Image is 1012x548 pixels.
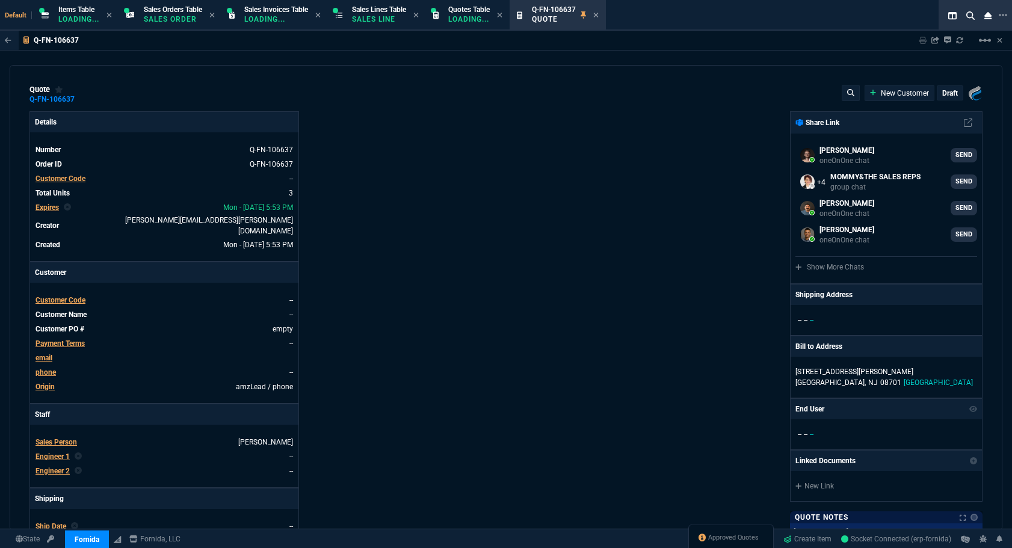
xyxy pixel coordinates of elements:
span: -- [289,522,293,531]
a: [PERSON_NAME] [238,438,293,446]
a: SEND [951,148,977,162]
p: draft [942,88,958,98]
a: seti.shadab@fornida.com,alicia.bostic@fornida.com,Brian.Over@fornida.com,mohammed.wafek@fornida.c... [795,170,977,194]
a: Chris.Hernandez@fornida.com [795,223,977,247]
span: Creator [35,221,59,230]
a: -- [289,339,293,348]
nx-icon: Split Panels [943,8,961,23]
span: fiona.rossi@fornida.com [125,216,293,235]
tr: undefined [35,352,294,364]
tr: undefined [35,239,294,251]
nx-icon: Close Tab [106,11,112,20]
p: [PERSON_NAME] [819,145,874,156]
span: 3 [289,189,293,197]
span: Total Units [35,189,70,197]
p: [STREET_ADDRESS][PERSON_NAME] [795,366,977,377]
span: Sales Person [35,438,77,446]
a: Hide Workbench [997,35,1002,45]
nx-icon: Clear selected rep [75,466,82,476]
span: Customer Code [35,174,85,183]
tr: undefined [35,451,294,463]
p: Loading... [244,14,304,24]
nx-icon: Close Tab [497,11,502,20]
a: New Customer [870,88,930,99]
nx-icon: Close Tab [413,11,419,20]
p: oneOnOne chat [819,209,874,218]
span: See Marketplace Order [250,146,293,154]
span: Created [35,241,60,249]
span: -- [810,316,813,324]
p: Customer [30,262,298,283]
span: Items Table [58,5,94,14]
a: SEND [951,201,977,215]
a: SEND [951,227,977,242]
a: -- [289,174,293,183]
a: carlos.ocampo@fornida.com [795,196,977,220]
p: [PERSON_NAME] [819,198,874,209]
span: Socket Connected (erp-fornida) [841,535,951,543]
p: group chat [830,182,921,192]
tr: undefined [35,381,294,393]
nx-icon: Close Tab [315,11,321,20]
p: End User [795,404,824,414]
nx-icon: Back to Table [5,36,11,45]
p: Quote [532,14,576,24]
p: MOMMY&THE SALES REPS [830,171,921,182]
span: Engineer 1 [35,452,70,461]
span: Quotes Table [448,5,490,14]
a: -- [289,452,293,461]
a: -- [289,368,293,377]
p: Bill to Address [795,341,842,352]
nx-icon: Close Tab [209,11,215,20]
tr: undefined [35,294,294,306]
span: NJ [868,378,878,387]
nx-icon: Show/Hide End User to Customer [969,404,978,414]
tr: undefined [35,214,294,237]
span: 2025-08-11T17:53:15.769Z [223,241,293,249]
a: -- [289,310,293,319]
p: Sales Order [144,14,202,24]
span: email [35,354,52,362]
span: Approved Quotes [708,533,759,543]
nx-icon: Clear selected rep [71,521,78,532]
tr: undefined [35,187,294,199]
a: Q-FN-106637 [29,99,75,100]
span: Number [35,146,61,154]
p: Shipping [30,488,298,509]
a: Show More Chats [795,263,864,271]
a: New Link [795,481,977,491]
p: oneOnOne chat [819,156,874,165]
tr: undefined [35,173,294,185]
span: Sales Lines Table [352,5,406,14]
a: Z2oZC7fcQu7ipU0-AABo [841,534,951,544]
a: Brian.Over@fornida.com [795,143,977,167]
div: Add to Watchlist [55,85,63,94]
span: phone [35,368,56,377]
span: [GEOGRAPHIC_DATA] [904,378,973,387]
a: Origin [35,383,55,391]
span: [GEOGRAPHIC_DATA], [795,378,866,387]
p: oneOnOne chat [819,235,874,245]
span: 2025-08-25T17:53:15.769Z [223,203,293,212]
p: Quote Notes [795,513,848,522]
a: See Marketplace Order [250,160,293,168]
span: -- [810,430,813,439]
tr: undefined [35,465,294,477]
a: msbcCompanyName [126,534,184,544]
p: [PERSON_NAME] [819,224,874,235]
span: -- [289,296,293,304]
a: -- [289,467,293,475]
p: Details [30,112,298,132]
tr: See Marketplace Order [35,158,294,170]
span: Customer PO # [35,325,84,333]
p: Linked Documents [795,455,856,466]
span: -- [804,430,807,439]
p: Shipping Address [795,289,853,300]
p: Staff [30,404,298,425]
a: SEND [951,174,977,189]
span: Sales Orders Table [144,5,202,14]
nx-icon: Clear selected rep [64,202,71,213]
p: Sales Line [352,14,406,24]
span: Order ID [35,160,62,168]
